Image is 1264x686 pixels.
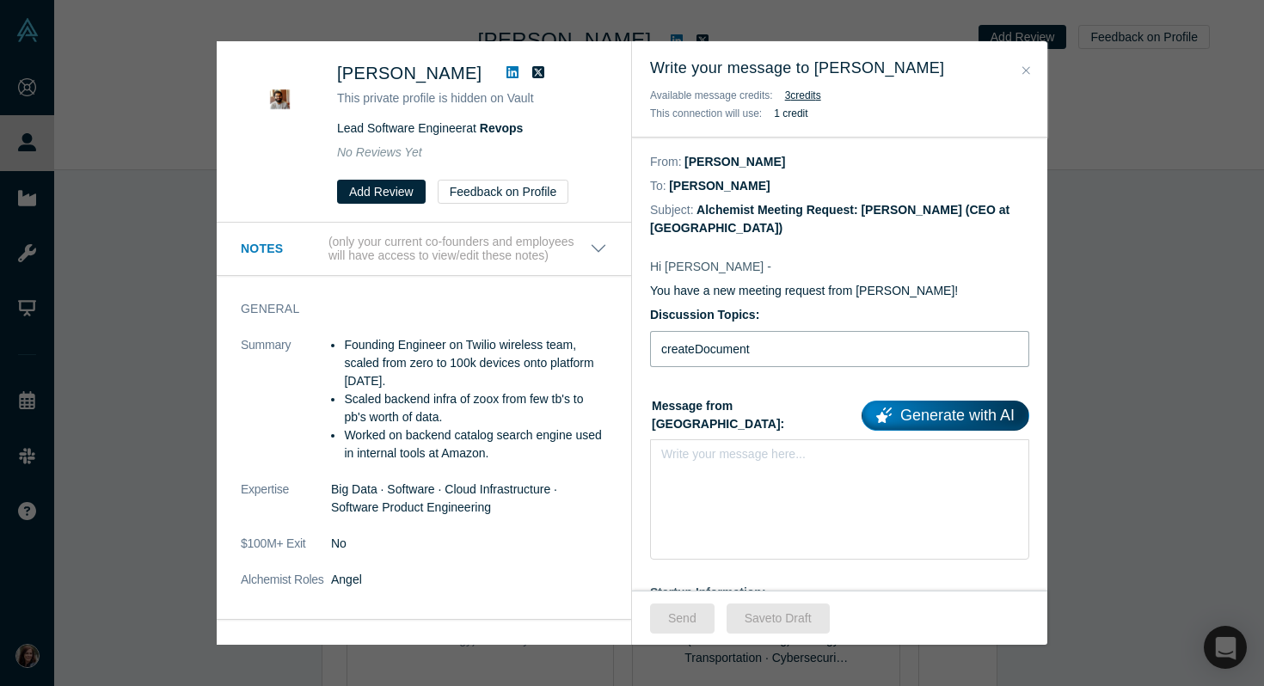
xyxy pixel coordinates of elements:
[684,155,785,168] dd: [PERSON_NAME]
[241,60,319,138] img: Chandra Kuchi's Profile Image
[331,571,607,589] dd: Angel
[241,235,607,264] button: Notes (only your current co-founders and employees will have access to view/edit these notes)
[650,603,715,634] button: Send
[650,391,1029,433] label: Message from [GEOGRAPHIC_DATA]:
[241,300,583,318] h3: General
[662,445,1018,474] div: rdw-editor
[650,282,1029,300] p: You have a new meeting request from [PERSON_NAME]!
[337,121,523,135] span: Lead Software Engineer at
[650,107,762,119] span: This connection will use:
[650,89,773,101] span: Available message credits:
[669,179,770,193] dd: [PERSON_NAME]
[650,258,1029,276] p: Hi [PERSON_NAME] -
[241,336,331,481] dt: Summary
[650,203,1009,235] dd: Alchemist Meeting Request: [PERSON_NAME] (CEO at [GEOGRAPHIC_DATA])
[241,535,331,571] dt: $100M+ Exit
[241,644,583,662] h3: Current Experience
[344,426,607,462] li: Worked on backend catalog search engine used in internal tools at Amazon.
[1017,61,1035,81] button: Close
[337,180,426,204] button: Add Review
[344,390,607,426] li: Scaled backend infra of zoox from few tb's to pb's worth of data.
[650,201,694,219] dt: Subject:
[331,535,607,553] dd: No
[650,306,1029,324] label: Discussion Topics:
[650,57,1029,80] h3: Write your message to [PERSON_NAME]
[331,482,557,514] span: Big Data · Software · Cloud Infrastructure · Software Product Engineering
[337,145,422,159] span: No Reviews Yet
[650,153,682,171] dt: From:
[241,571,331,607] dt: Alchemist Roles
[727,603,830,634] button: Saveto Draft
[241,240,325,258] h3: Notes
[344,336,607,390] li: Founding Engineer on Twilio wireless team, scaled from zero to 100k devices onto platform [DATE].
[785,87,821,104] button: 3credits
[241,481,331,535] dt: Expertise
[650,177,666,195] dt: To:
[774,107,807,119] b: 1 credit
[438,180,569,204] button: Feedback on Profile
[862,401,1029,431] a: Generate with AI
[337,89,607,107] p: This private profile is hidden on Vault
[328,235,590,264] p: (only your current co-founders and employees will have access to view/edit these notes)
[480,121,524,135] a: Revops
[337,64,482,83] span: [PERSON_NAME]
[650,439,1029,560] div: rdw-wrapper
